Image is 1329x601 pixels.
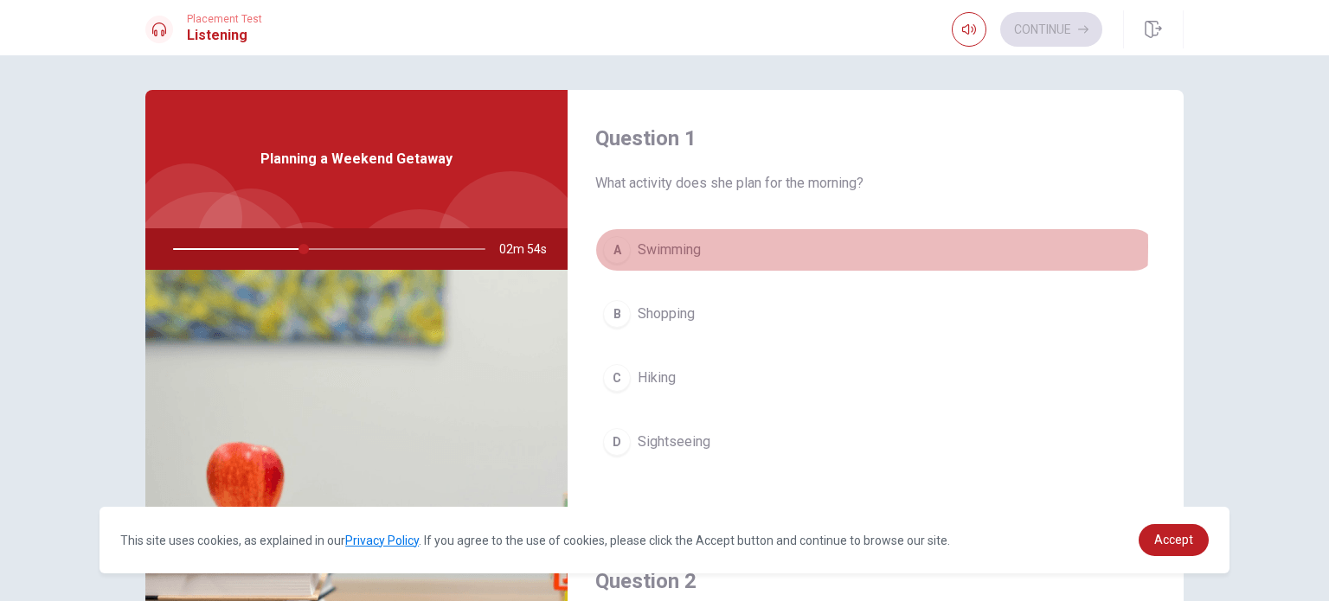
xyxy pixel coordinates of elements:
span: Shopping [638,304,695,324]
h1: Listening [187,25,262,46]
div: C [603,364,631,392]
a: dismiss cookie message [1139,524,1209,556]
span: Accept [1154,533,1193,547]
button: ASwimming [595,228,1156,272]
button: DSightseeing [595,420,1156,464]
button: CHiking [595,356,1156,400]
span: Planning a Weekend Getaway [260,149,453,169]
button: BShopping [595,292,1156,336]
span: Swimming [638,240,701,260]
span: This site uses cookies, as explained in our . If you agree to the use of cookies, please click th... [120,534,950,547]
div: D [603,428,631,456]
div: B [603,300,631,328]
span: What activity does she plan for the morning? [595,173,1156,194]
span: Placement Test [187,13,262,25]
span: Sightseeing [638,432,710,452]
h4: Question 2 [595,567,1156,595]
span: 02m 54s [499,228,561,270]
div: cookieconsent [100,507,1229,573]
span: Hiking [638,368,676,388]
a: Privacy Policy [345,534,419,547]
h4: Question 1 [595,125,1156,152]
div: A [603,236,631,264]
